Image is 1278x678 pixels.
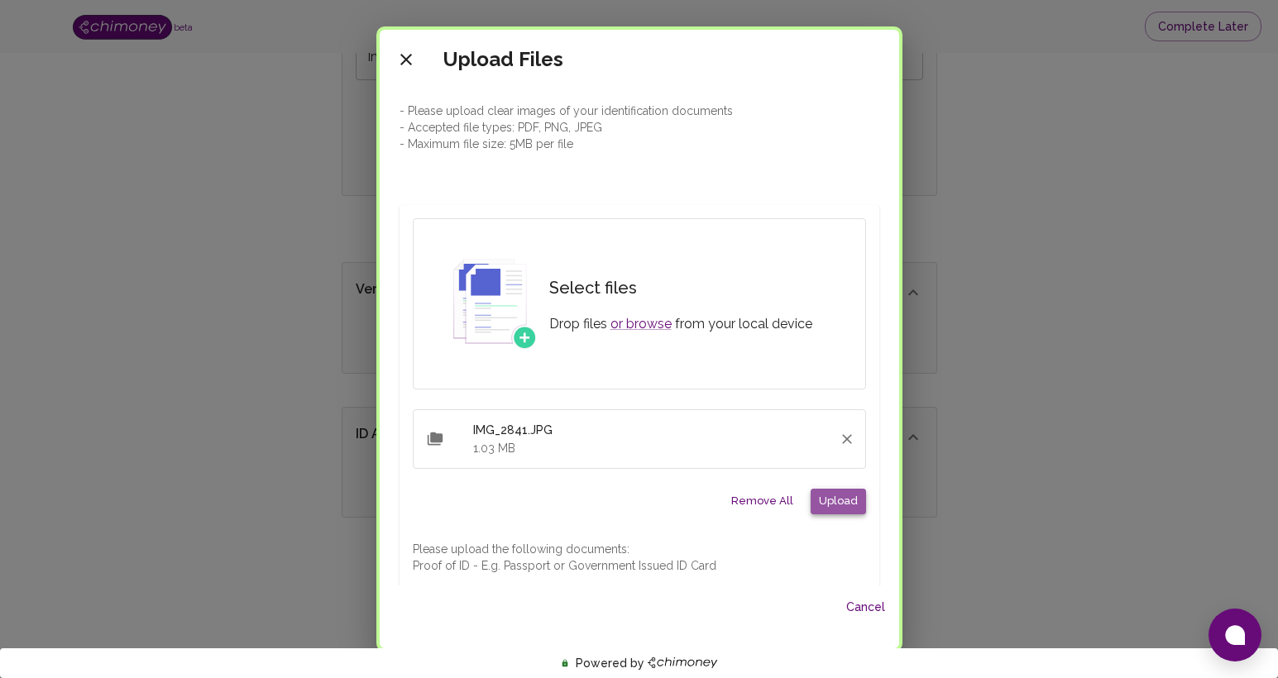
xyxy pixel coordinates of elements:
img: Select file [453,259,536,349]
h6: IMG_2841.JPG [473,422,832,440]
button: Remove [832,424,862,454]
a: or browse [610,316,672,332]
p: Drop files from your local device [549,314,812,334]
h6: Select files [549,275,812,301]
p: - Accepted file types: PDF, PNG, JPEG [400,119,879,136]
p: Please upload the following documents: [413,541,866,557]
p: 1.03 MB [473,440,832,456]
button: Upload [811,489,866,514]
button: close [390,43,423,76]
button: Remove All [727,489,797,514]
button: Open chat window [1209,609,1261,661]
h5: Upload Files [443,46,563,73]
p: - Maximum file size: 5MB per file [400,136,879,152]
p: - Please upload clear images of your identification documents [400,103,879,119]
button: Cancel [840,592,893,623]
p: Proof of ID - E.g. Passport or Government Issued ID Card [413,557,866,574]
